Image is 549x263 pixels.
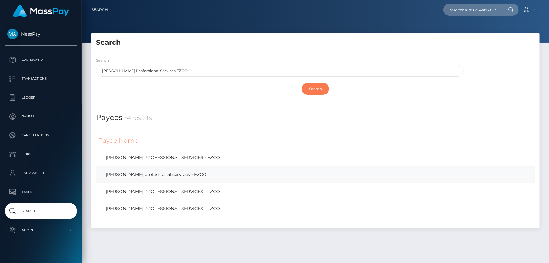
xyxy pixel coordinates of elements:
p: Cancellations [7,131,75,140]
img: MassPay [7,29,18,39]
h5: Search [96,38,535,48]
a: Ledger [5,90,77,106]
input: Search... [443,4,502,16]
a: User Profile [5,165,77,181]
a: [PERSON_NAME] PROFESSIONAL SERVICES - FZCO [98,187,533,196]
p: Ledger [7,93,75,102]
p: Taxes [7,187,75,197]
a: [PERSON_NAME] professional services - FZCO [98,170,533,179]
p: User Profile [7,169,75,178]
a: Dashboard [5,52,77,68]
span: MassPay [5,31,77,37]
a: Payees [5,109,77,124]
p: Search [7,206,75,216]
p: Transactions [7,74,75,83]
a: Search [5,203,77,219]
a: Admin [5,222,77,238]
p: Payees [7,112,75,121]
a: Cancellations [5,128,77,143]
p: Dashboard [7,55,75,65]
input: Search [302,83,329,95]
p: Admin [7,225,75,235]
th: Payee Name [96,132,535,149]
small: 4 results [127,114,152,122]
h4: Payees - [96,112,535,123]
label: Search [96,58,109,63]
a: [PERSON_NAME] PROFESSIONAL SERVICES - FZCO [98,204,533,213]
input: Enter search term [96,65,464,77]
a: [PERSON_NAME] PROFESSIONAL SERVICES - FZCO [98,153,533,162]
a: Links [5,146,77,162]
a: Search [92,3,108,16]
a: Transactions [5,71,77,87]
img: MassPay Logo [13,5,69,17]
p: Links [7,150,75,159]
a: Taxes [5,184,77,200]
